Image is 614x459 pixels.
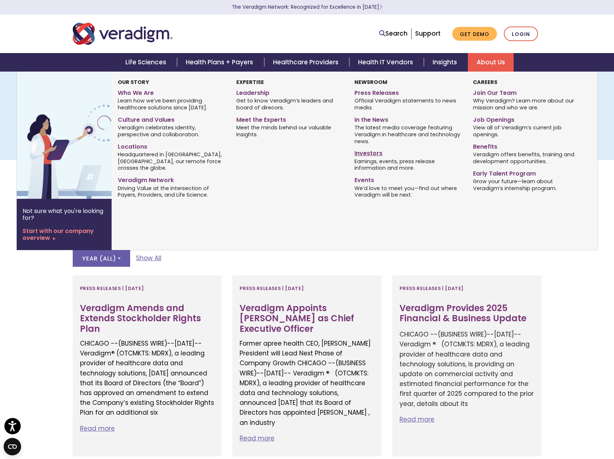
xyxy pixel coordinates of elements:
[354,147,462,157] a: Investors
[118,174,225,184] a: Veradigm Network
[118,86,225,97] a: Who We Are
[452,27,497,41] a: Get Demo
[400,330,534,409] p: CHICAGO --(BUSINESS WIRE)--[DATE]-- Veradigm ® (OTCMKTS: MDRX), a leading provider of healthcare ...
[473,78,497,86] strong: Careers
[354,86,462,97] a: Press Releases
[240,283,304,294] span: Press Releases | [DATE]
[424,53,468,72] a: Insights
[118,140,225,151] a: Locations
[354,113,462,124] a: In the News
[400,283,464,294] span: Press Releases | [DATE]
[473,124,580,138] span: View all of Veradigm’s current job openings.
[118,124,225,138] span: Veradigm celebrates identity, perspective and collaboration.
[4,438,21,455] button: Open CMP widget
[354,184,462,198] span: We’d love to meet you—find out where Veradigm will be next.
[17,72,134,199] img: Vector image of Veradigm’s Story
[236,124,344,138] span: Meet the minds behind our valuable insights.
[354,157,462,172] span: Earnings, events, press release information and more.
[264,53,349,72] a: Healthcare Providers
[23,208,106,221] p: Not sure what you're looking for?
[354,78,387,86] strong: Newsroom
[349,53,424,72] a: Health IT Vendors
[504,27,538,41] a: Login
[177,53,264,72] a: Health Plans + Payers
[118,150,225,172] span: Headquartered in [GEOGRAPHIC_DATA], [GEOGRAPHIC_DATA], our remote force crosses the globe.
[473,86,580,97] a: Join Our Team
[473,113,580,124] a: Job Openings
[232,4,382,11] a: The Veradigm Network: Recognized for Excellence in [DATE]Learn More
[354,124,462,145] span: The latest media coverage featuring Veradigm in healthcare and technology news.
[73,250,130,267] button: Year (All)
[354,97,462,111] span: Official Veradigm statements to news media.
[415,29,441,38] a: Support
[240,339,374,428] p: Former apree health CEO, [PERSON_NAME] President will Lead Next Phase of Company Growth CHICAGO -...
[80,339,214,418] p: CHICAGO --(BUSINESS WIRE)--[DATE]-- Veradigm® (OTCMKTS: MDRX), a leading provider of healthcare d...
[240,303,374,334] h3: Veradigm Appoints [PERSON_NAME] as Chief Executive Officer
[118,184,225,198] span: Driving Value at the Intersection of Payers, Providers, and Life Science.
[236,78,264,86] strong: Expertise
[117,53,177,72] a: Life Sciences
[23,228,106,241] a: Start with our company overview
[80,303,214,334] h3: Veradigm Amends and Extends Stockholder Rights Plan
[473,97,580,111] span: Why Veradigm? Learn more about our mission and who we are.
[473,140,580,151] a: Benefits
[73,22,173,46] img: Veradigm logo
[118,97,225,111] span: Learn how we’ve been providing healthcare solutions since [DATE].
[468,53,514,72] a: About Us
[379,29,408,39] a: Search
[400,303,534,324] h3: Veradigm Provides 2025 Financial & Business Update
[473,177,580,192] span: Grow your future—learn about Veradigm’s internship program.
[236,97,344,111] span: Get to know Veradigm’s leaders and board of direcors.
[473,150,580,165] span: Veradigm offers benefits, training and development opportunities.
[136,253,161,263] a: Show All
[474,407,605,450] iframe: Drift Chat Widget
[379,4,382,11] span: Learn More
[118,78,149,86] strong: Our Story
[473,167,580,178] a: Early Talent Program
[80,283,144,294] span: Press Releases | [DATE]
[118,113,225,124] a: Culture and Values
[236,113,344,124] a: Meet the Experts
[354,174,462,184] a: Events
[236,86,344,97] a: Leadership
